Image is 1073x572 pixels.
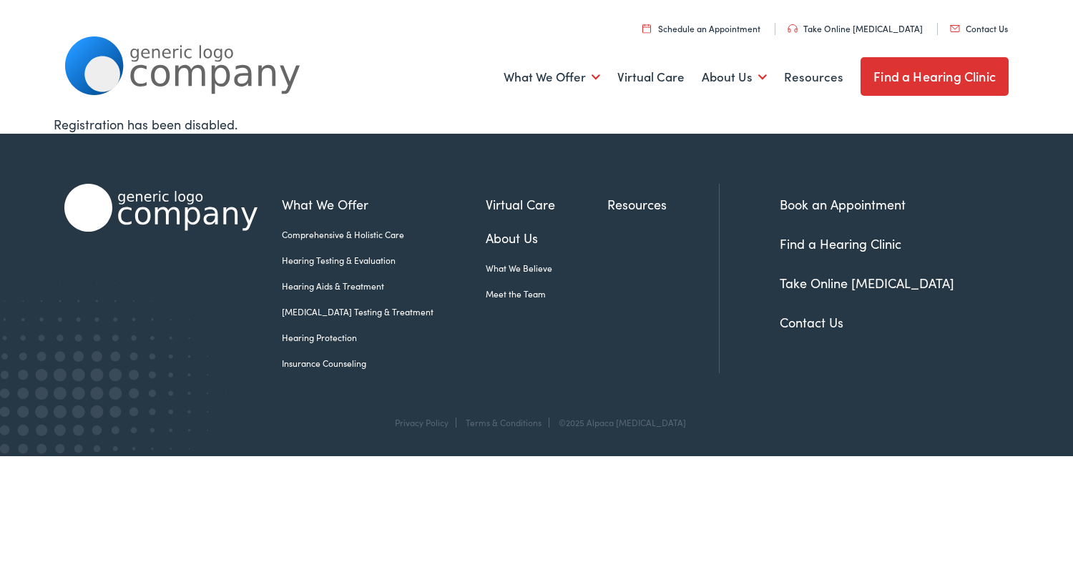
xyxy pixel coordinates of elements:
[617,51,685,104] a: Virtual Care
[642,24,651,33] img: utility icon
[282,305,486,318] a: [MEDICAL_DATA] Testing & Treatment
[702,51,767,104] a: About Us
[282,194,486,214] a: What We Offer
[780,195,906,213] a: Book an Appointment
[486,262,607,275] a: What We Believe
[950,22,1008,34] a: Contact Us
[282,280,486,292] a: Hearing Aids & Treatment
[642,22,760,34] a: Schedule an Appointment
[282,254,486,267] a: Hearing Testing & Evaluation
[784,51,843,104] a: Resources
[950,25,960,32] img: utility icon
[780,274,954,292] a: Take Online [MEDICAL_DATA]
[552,418,686,428] div: ©2025 Alpaca [MEDICAL_DATA]
[788,22,923,34] a: Take Online [MEDICAL_DATA]
[486,228,607,247] a: About Us
[282,228,486,241] a: Comprehensive & Holistic Care
[861,57,1009,96] a: Find a Hearing Clinic
[54,114,1019,134] div: Registration has been disabled.
[486,194,607,214] a: Virtual Care
[466,416,542,428] a: Terms & Conditions
[282,357,486,370] a: Insurance Counseling
[64,184,258,232] img: Alpaca Audiology
[607,194,719,214] a: Resources
[780,313,843,331] a: Contact Us
[780,235,901,252] a: Find a Hearing Clinic
[788,24,798,33] img: utility icon
[395,416,449,428] a: Privacy Policy
[282,331,486,344] a: Hearing Protection
[504,51,600,104] a: What We Offer
[486,287,607,300] a: Meet the Team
